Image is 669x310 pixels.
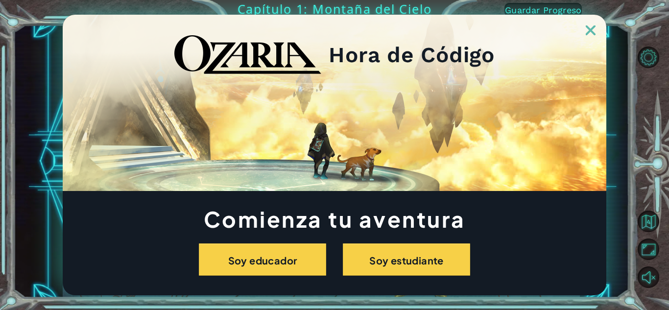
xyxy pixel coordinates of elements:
[329,42,495,68] font: Hora de Código
[343,243,470,276] button: Soy estudiante
[586,25,596,35] img: ExitButton_Dusk.png
[199,243,326,276] button: Soy educador
[204,205,466,233] font: Comienza tu aventura
[228,254,297,266] font: Soy educador
[174,35,321,74] img: blackOzariaWordmark.png
[369,254,444,266] font: Soy estudiante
